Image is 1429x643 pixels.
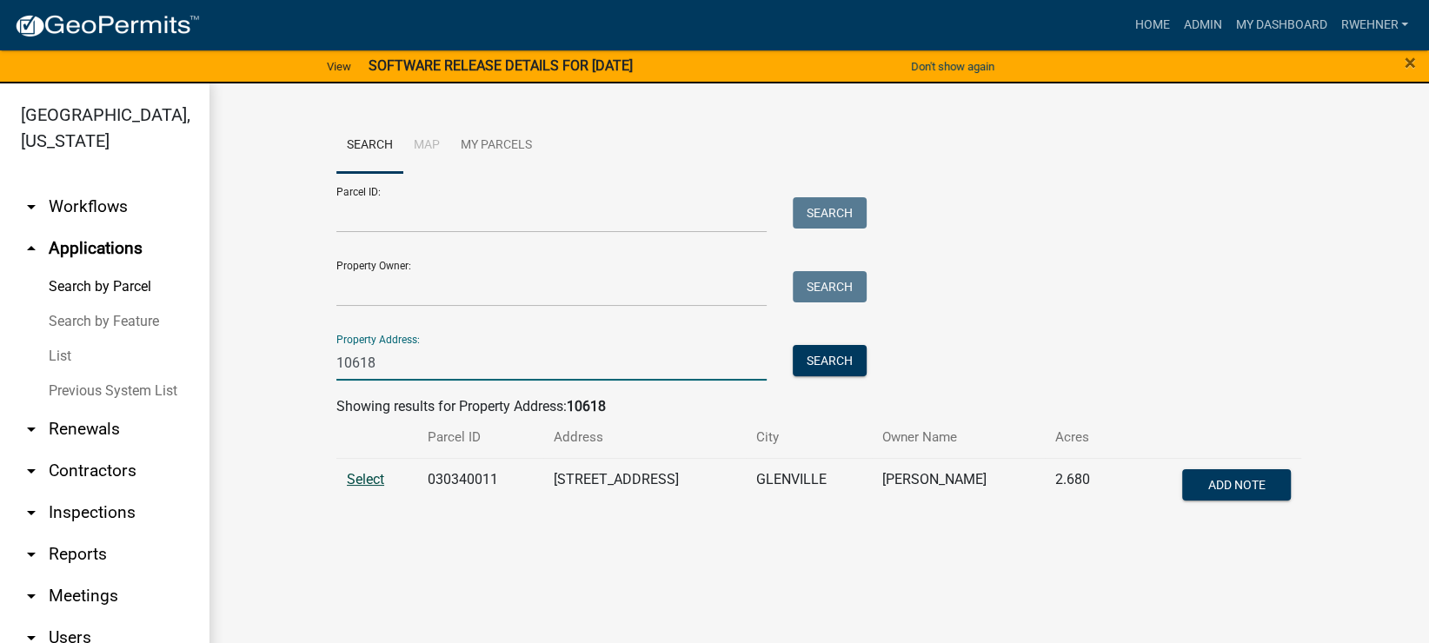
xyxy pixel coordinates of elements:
[1045,458,1122,515] td: 2.680
[1045,417,1122,458] th: Acres
[1127,9,1176,42] a: Home
[21,196,42,217] i: arrow_drop_down
[347,471,384,487] a: Select
[746,417,872,458] th: City
[872,417,1045,458] th: Owner Name
[904,52,1001,81] button: Don't show again
[21,544,42,565] i: arrow_drop_down
[793,345,867,376] button: Search
[872,458,1045,515] td: [PERSON_NAME]
[21,419,42,440] i: arrow_drop_down
[1228,9,1333,42] a: My Dashboard
[543,458,746,515] td: [STREET_ADDRESS]
[567,398,606,414] strong: 10618
[746,458,872,515] td: GLENVILLE
[1182,469,1291,500] button: Add Note
[21,502,42,523] i: arrow_drop_down
[1405,52,1416,73] button: Close
[336,396,1301,417] div: Showing results for Property Address:
[1405,50,1416,75] span: ×
[450,118,542,174] a: My Parcels
[1333,9,1415,42] a: rwehner
[1176,9,1228,42] a: Admin
[793,271,867,302] button: Search
[21,586,42,607] i: arrow_drop_down
[793,197,867,229] button: Search
[417,417,543,458] th: Parcel ID
[543,417,746,458] th: Address
[320,52,358,81] a: View
[417,458,543,515] td: 030340011
[369,57,633,74] strong: SOFTWARE RELEASE DETAILS FOR [DATE]
[21,461,42,481] i: arrow_drop_down
[21,238,42,259] i: arrow_drop_up
[336,118,403,174] a: Search
[1207,477,1265,491] span: Add Note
